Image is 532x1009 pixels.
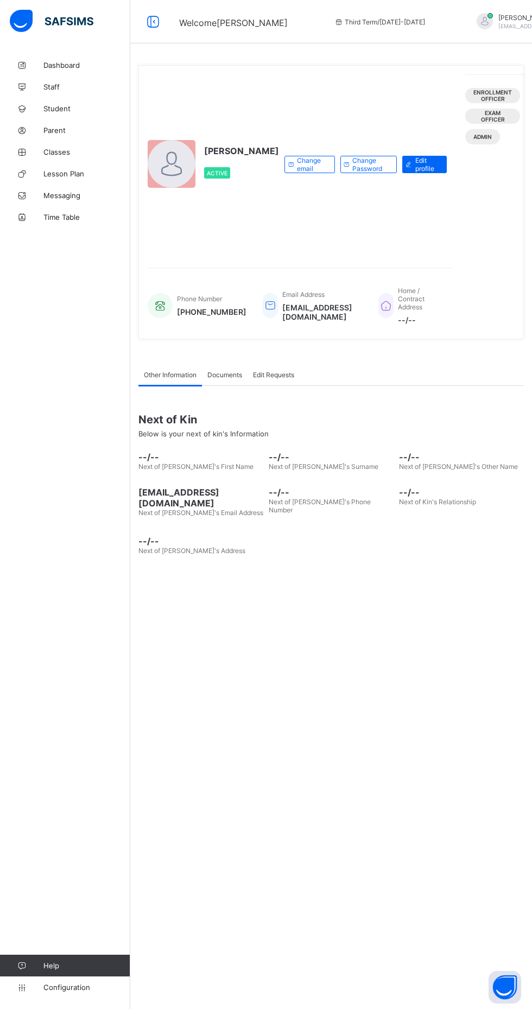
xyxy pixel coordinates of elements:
span: Time Table [43,213,130,221]
span: Parent [43,126,130,135]
span: [PHONE_NUMBER] [177,307,246,316]
span: Next of Kin [138,413,524,426]
span: --/-- [269,487,394,498]
span: --/-- [138,536,263,547]
span: Classes [43,148,130,156]
span: Other Information [144,371,197,379]
span: Phone Number [177,295,222,303]
span: Dashboard [43,61,130,69]
span: Student [43,104,130,113]
button: Open asap [489,971,521,1004]
span: --/-- [398,315,441,325]
span: Edit Requests [253,371,294,379]
span: Change Password [352,156,388,173]
span: [EMAIL_ADDRESS][DOMAIN_NAME] [138,487,263,509]
span: Exam Officer [473,110,512,123]
span: Next of [PERSON_NAME]'s Email Address [138,509,263,517]
span: Admin [473,134,492,140]
span: Email Address [282,290,325,299]
span: --/-- [399,452,524,462]
span: Help [43,961,130,970]
span: Next of Kin's Relationship [399,498,476,506]
span: Lesson Plan [43,169,130,178]
span: session/term information [334,18,425,26]
span: Edit profile [415,156,439,173]
span: Next of [PERSON_NAME]'s Surname [269,462,378,471]
span: Next of [PERSON_NAME]'s Address [138,547,245,555]
span: Next of [PERSON_NAME]'s Other Name [399,462,518,471]
span: [EMAIL_ADDRESS][DOMAIN_NAME] [282,303,362,321]
span: Messaging [43,191,130,200]
span: Next of [PERSON_NAME]'s First Name [138,462,254,471]
span: --/-- [269,452,394,462]
span: Welcome [PERSON_NAME] [179,17,288,28]
span: Change email [297,156,326,173]
span: --/-- [138,452,263,462]
span: Active [207,170,227,176]
img: safsims [10,10,93,33]
span: [PERSON_NAME] [204,145,279,156]
span: Enrollment Officer [473,89,512,102]
span: Next of [PERSON_NAME]'s Phone Number [269,498,371,514]
span: --/-- [399,487,524,498]
span: Below is your next of kin's Information [138,429,269,438]
span: Documents [207,371,242,379]
span: Home / Contract Address [398,287,425,311]
span: Configuration [43,983,130,992]
span: Staff [43,83,130,91]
